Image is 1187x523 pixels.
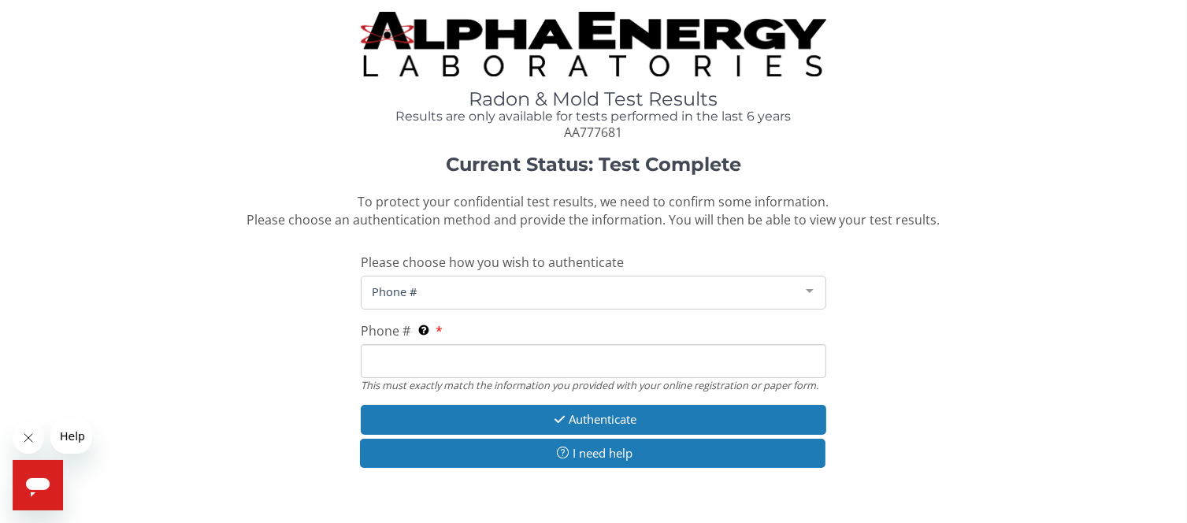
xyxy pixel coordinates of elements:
h4: Results are only available for tests performed in the last 6 years [361,109,826,124]
span: To protect your confidential test results, we need to confirm some information. Please choose an ... [247,193,940,228]
strong: Current Status: Test Complete [446,153,741,176]
div: This must exactly match the information you provided with your online registration or paper form. [361,378,826,392]
img: TightCrop.jpg [361,12,826,76]
span: Phone # [368,283,794,300]
button: I need help [360,439,825,468]
span: Please choose how you wish to authenticate [361,254,624,271]
span: Phone # [361,322,410,339]
h1: Radon & Mold Test Results [361,89,826,109]
iframe: Close message [13,422,44,454]
iframe: Button to launch messaging window [13,460,63,510]
span: AA777681 [564,124,622,141]
iframe: Message from company [50,419,92,454]
button: Authenticate [361,405,826,434]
